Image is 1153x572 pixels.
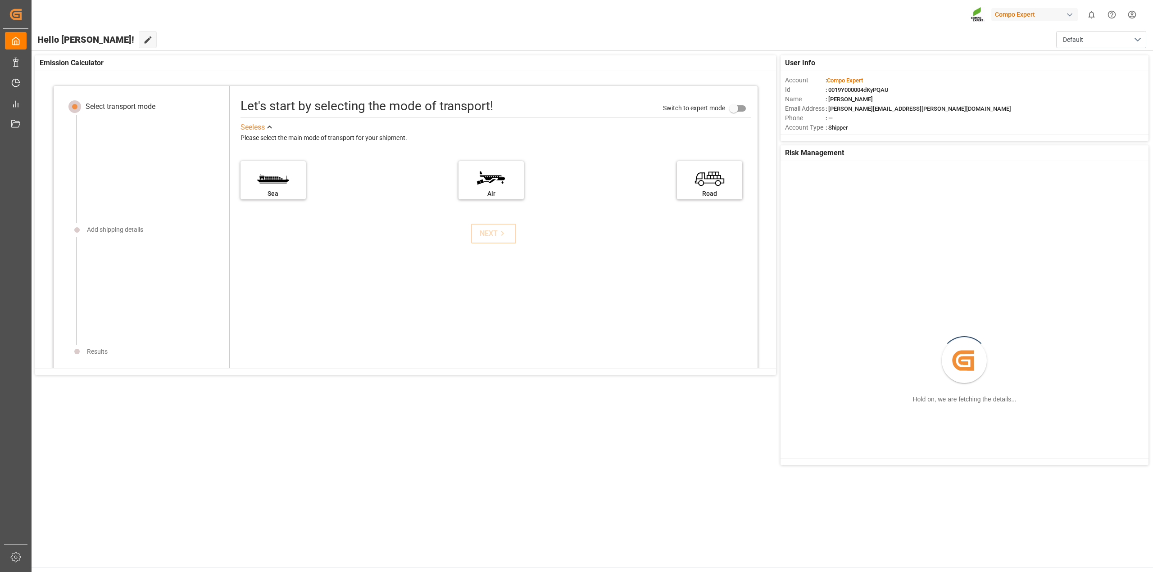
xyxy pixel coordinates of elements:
div: NEXT [480,228,507,239]
span: Switch to expert mode [663,104,725,112]
button: NEXT [471,224,516,243]
span: Email Address [785,104,826,113]
span: Compo Expert [827,77,863,84]
span: Name [785,95,826,104]
div: Road [681,189,738,198]
span: Hello [PERSON_NAME]! [37,31,134,48]
span: Emission Calculator [40,58,104,68]
span: Phone [785,113,826,123]
button: Compo Expert [991,6,1081,23]
div: Please select the main mode of transport for your shipment. [241,133,751,144]
span: Id [785,85,826,95]
div: Compo Expert [991,8,1078,21]
div: Add shipping details [87,225,143,234]
span: : — [826,115,833,122]
span: Account [785,76,826,85]
div: Results [87,347,108,356]
button: Help Center [1102,5,1122,25]
div: See less [241,122,265,133]
span: : [PERSON_NAME][EMAIL_ADDRESS][PERSON_NAME][DOMAIN_NAME] [826,105,1011,112]
span: Risk Management [785,148,844,158]
div: Sea [245,189,301,198]
img: Screenshot%202023-09-29%20at%2010.02.21.png_1712312052.png [971,7,985,23]
div: Hold on, we are fetching the details... [912,395,1016,404]
button: show 0 new notifications [1081,5,1102,25]
span: : 0019Y000004dKyPQAU [826,86,889,93]
span: Account Type [785,123,826,132]
span: : Shipper [826,124,848,131]
div: Let's start by selecting the mode of transport! [241,97,493,116]
button: open menu [1056,31,1146,48]
span: : [PERSON_NAME] [826,96,873,103]
span: Default [1063,35,1083,45]
span: User Info [785,58,815,68]
div: Select transport mode [86,101,155,112]
span: : [826,77,863,84]
div: Air [463,189,519,198]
